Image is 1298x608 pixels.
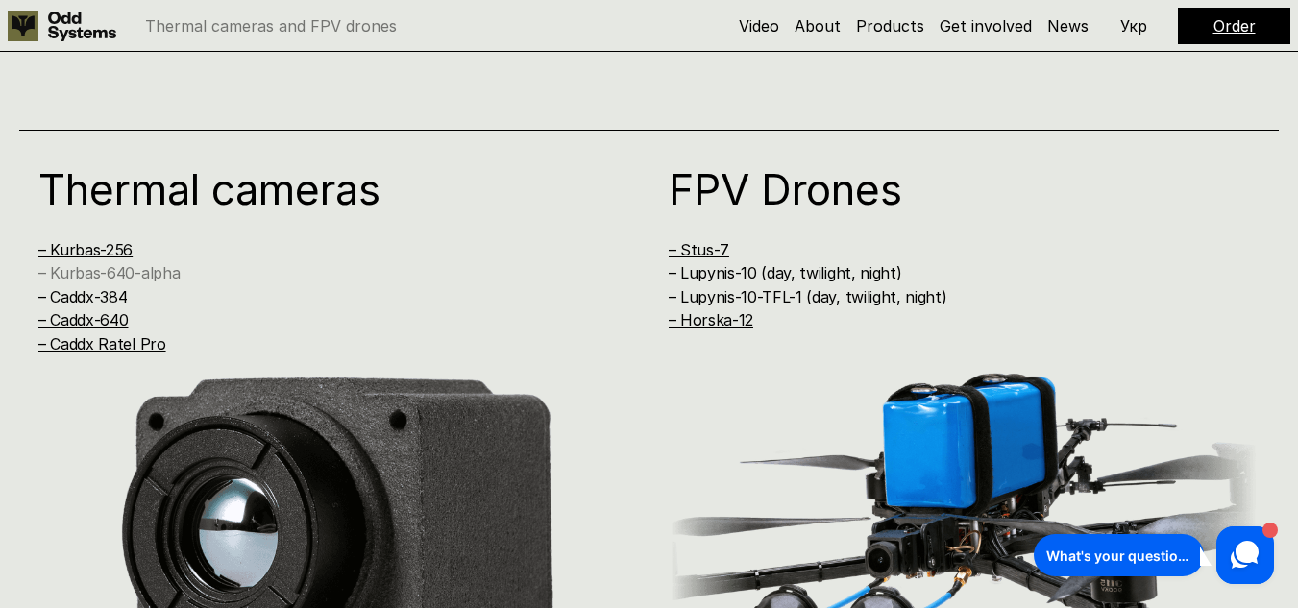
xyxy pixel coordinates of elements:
[38,240,133,259] a: – Kurbas-256
[38,263,180,282] a: – Kurbas-640-alpha
[669,310,753,329] a: – Horska-12
[940,16,1032,36] a: Get involved
[38,310,128,329] a: – Caddx-640
[1029,522,1279,589] iframe: HelpCrunch
[795,16,841,36] a: About
[669,287,947,306] a: – Lupynis-10-TFL-1 (day, twilight, night)
[669,240,729,259] a: – Stus-7
[1120,18,1147,34] p: Укр
[38,168,595,210] h1: Thermal cameras
[1213,16,1256,36] a: Order
[145,18,397,34] p: Thermal cameras and FPV drones
[669,263,902,282] a: – Lupynis-10 (day, twilight, night)
[856,16,924,36] a: Products
[38,334,166,353] a: – Caddx Ratel Pro
[1047,16,1089,36] a: News
[739,16,779,36] a: Video
[38,287,127,306] a: – Caddx-384
[669,168,1225,210] h1: FPV Drones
